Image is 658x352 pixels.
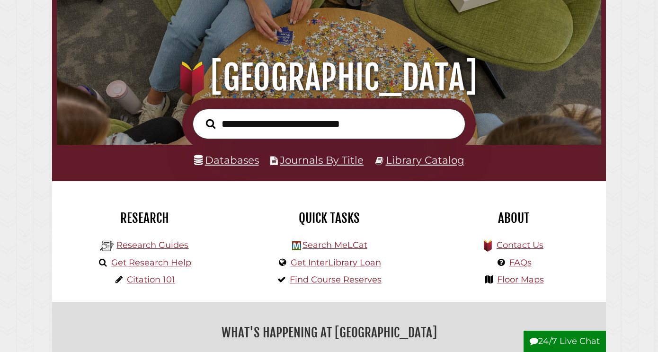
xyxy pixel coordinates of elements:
a: Journals By Title [280,154,364,166]
a: Contact Us [497,240,543,250]
i: Search [206,118,216,129]
a: Get Research Help [111,257,191,268]
a: Databases [194,154,259,166]
a: Citation 101 [127,274,175,285]
a: Search MeLCat [302,240,367,250]
h1: [GEOGRAPHIC_DATA] [67,57,591,98]
img: Hekman Library Logo [100,239,114,253]
button: Search [201,116,221,132]
h2: About [428,210,599,226]
h2: Research [59,210,230,226]
a: Get InterLibrary Loan [291,257,381,268]
a: FAQs [509,257,532,268]
a: Research Guides [116,240,188,250]
h2: Quick Tasks [244,210,414,226]
h2: What's Happening at [GEOGRAPHIC_DATA] [59,322,599,343]
img: Hekman Library Logo [292,241,301,250]
a: Library Catalog [386,154,464,166]
a: Find Course Reserves [290,274,382,285]
a: Floor Maps [497,274,544,285]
